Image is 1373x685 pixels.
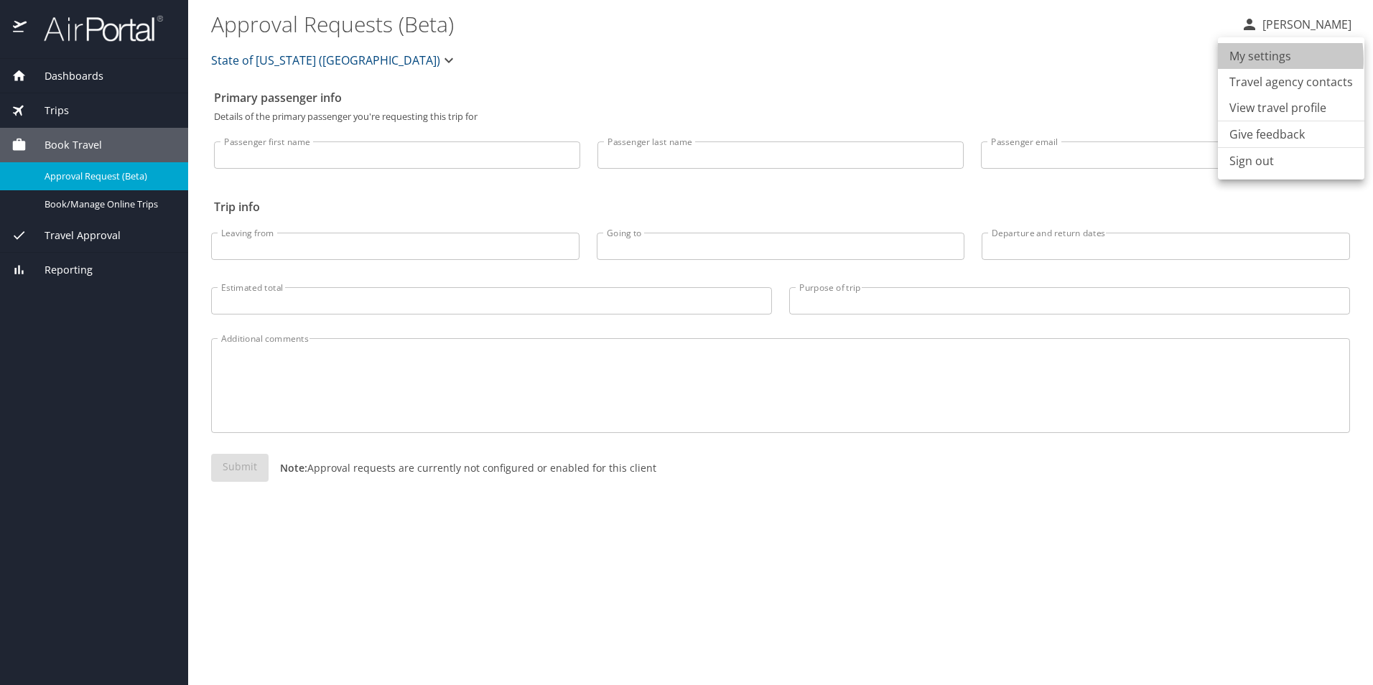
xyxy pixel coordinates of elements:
a: View travel profile [1218,95,1364,121]
a: Travel agency contacts [1218,69,1364,95]
li: Sign out [1218,148,1364,174]
a: My settings [1218,43,1364,69]
a: Give feedback [1229,126,1305,143]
